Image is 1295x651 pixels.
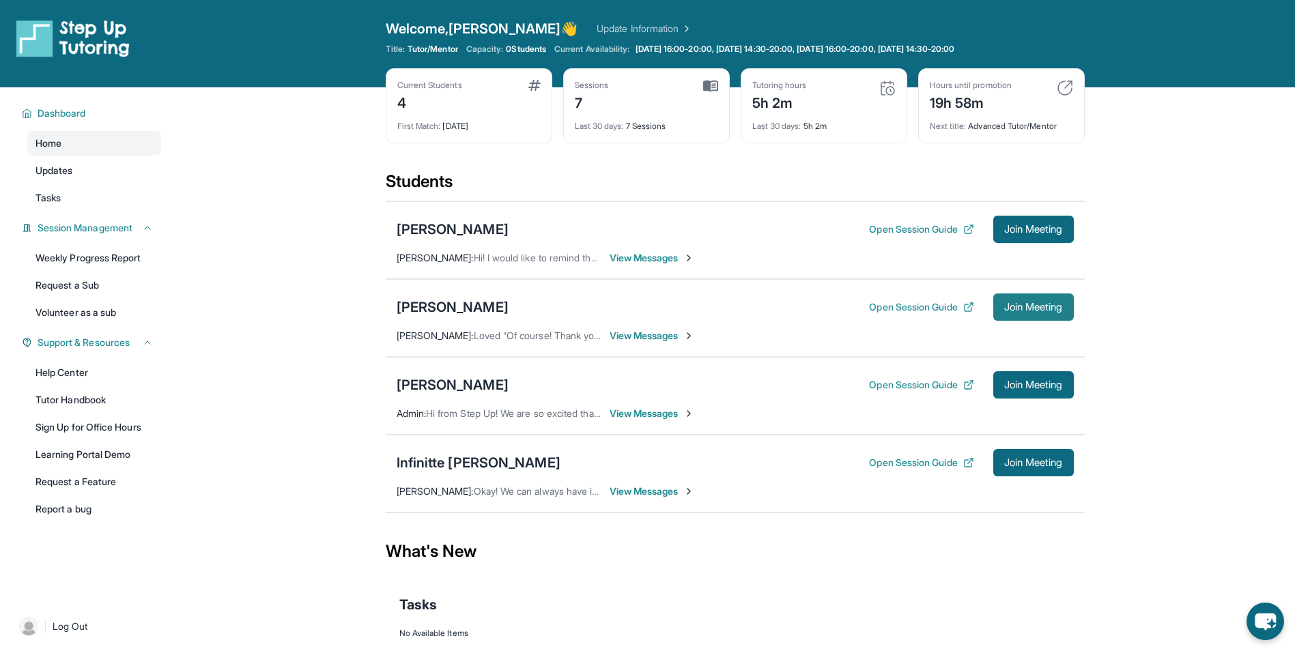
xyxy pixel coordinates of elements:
div: [PERSON_NAME] [397,220,509,239]
span: | [44,618,47,635]
span: [PERSON_NAME] : [397,330,474,341]
button: Join Meeting [993,216,1074,243]
span: Title: [386,44,405,55]
a: Learning Portal Demo [27,442,161,467]
span: Log Out [53,620,88,633]
span: View Messages [610,251,695,265]
button: Join Meeting [993,449,1074,476]
span: Tutor/Mentor [408,44,458,55]
button: Join Meeting [993,293,1074,321]
span: 0 Students [506,44,546,55]
span: Loved “Of course! Thank you!” [474,330,606,341]
a: Volunteer as a sub [27,300,161,325]
span: [PERSON_NAME] : [397,252,474,263]
img: Chevron Right [679,22,692,35]
a: Updates [27,158,161,183]
div: 7 [575,91,609,113]
span: Hi! I would like to remind that [PERSON_NAME]'s next session starts in 10 minutes! [474,252,830,263]
div: [PERSON_NAME] [397,298,509,317]
a: Weekly Progress Report [27,246,161,270]
div: [DATE] [397,113,541,132]
div: Hours until promotion [930,80,1012,91]
button: chat-button [1247,603,1284,640]
div: [PERSON_NAME] [397,375,509,394]
span: Join Meeting [1004,459,1063,467]
span: First Match : [397,121,441,131]
span: View Messages [610,484,695,498]
div: 4 [397,91,462,113]
span: Home [35,136,61,150]
button: Session Management [32,221,153,235]
img: card [703,80,718,92]
div: Advanced Tutor/Mentor [930,113,1073,132]
div: 5h 2m [752,91,807,113]
div: Students [386,171,1085,201]
span: Session Management [38,221,132,235]
img: logo [16,19,130,57]
span: Admin : [397,407,426,419]
img: card [1057,80,1073,96]
button: Open Session Guide [869,300,973,314]
a: Report a bug [27,497,161,521]
span: Welcome, [PERSON_NAME] 👋 [386,19,578,38]
img: Chevron-Right [683,408,694,419]
span: Tasks [399,595,437,614]
a: Sign Up for Office Hours [27,415,161,439]
span: Support & Resources [38,336,130,349]
button: Join Meeting [993,371,1074,399]
a: |Log Out [14,611,161,641]
div: 19h 58m [930,91,1012,113]
img: user-img [19,617,38,636]
a: Tasks [27,186,161,210]
div: What's New [386,521,1085,581]
img: card [879,80,896,96]
div: 7 Sessions [575,113,718,132]
span: View Messages [610,407,695,420]
div: Tutoring hours [752,80,807,91]
img: Chevron-Right [683,252,694,263]
span: Dashboard [38,106,86,120]
a: Request a Feature [27,469,161,494]
a: Help Center [27,360,161,385]
div: Infinitte [PERSON_NAME] [397,453,560,472]
span: Tasks [35,191,61,205]
a: Update Information [597,22,692,35]
button: Open Session Guide [869,456,973,469]
div: 5h 2m [752,113,896,132]
img: card [528,80,541,91]
button: Dashboard [32,106,153,120]
a: Tutor Handbook [27,388,161,412]
div: Current Students [397,80,462,91]
span: Join Meeting [1004,381,1063,389]
button: Support & Resources [32,336,153,349]
button: Open Session Guide [869,222,973,236]
a: [DATE] 16:00-20:00, [DATE] 14:30-20:00, [DATE] 16:00-20:00, [DATE] 14:30-20:00 [633,44,957,55]
span: Join Meeting [1004,225,1063,233]
span: View Messages [610,329,695,343]
span: [DATE] 16:00-20:00, [DATE] 14:30-20:00, [DATE] 16:00-20:00, [DATE] 14:30-20:00 [636,44,954,55]
span: Current Availability: [554,44,629,55]
button: Open Session Guide [869,378,973,392]
div: Sessions [575,80,609,91]
span: Join Meeting [1004,303,1063,311]
a: Home [27,131,161,156]
span: Last 30 days : [575,121,624,131]
span: Updates [35,164,73,177]
span: Next title : [930,121,967,131]
span: [PERSON_NAME] : [397,485,474,497]
span: Last 30 days : [752,121,801,131]
span: Okay! We can always have it at 7:30-8:30pm as well! [474,485,699,497]
span: Capacity: [466,44,504,55]
div: No Available Items [399,628,1071,639]
a: Request a Sub [27,273,161,298]
img: Chevron-Right [683,486,694,497]
img: Chevron-Right [683,330,694,341]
